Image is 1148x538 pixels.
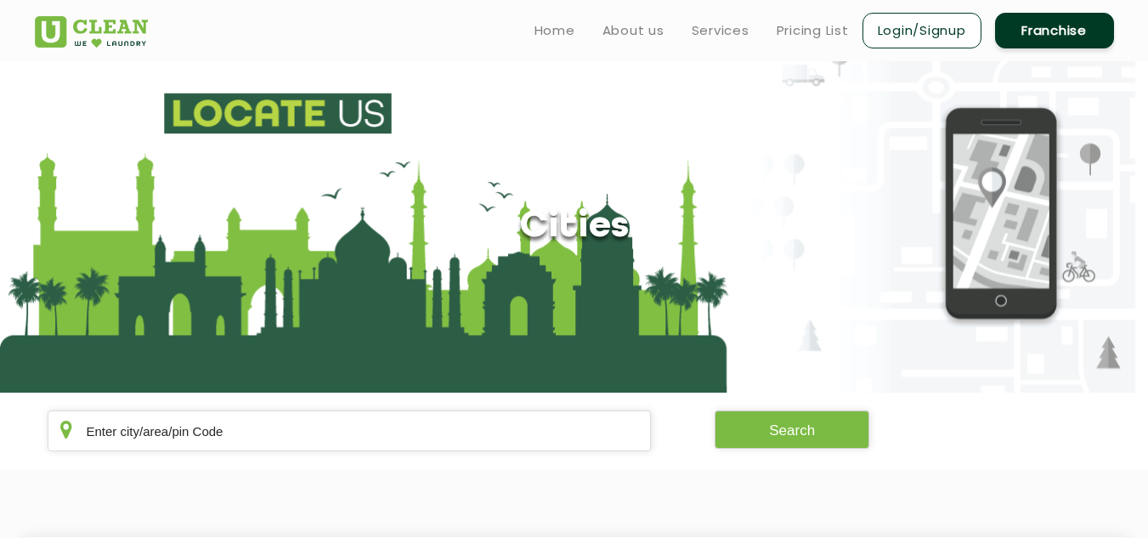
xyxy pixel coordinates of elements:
[777,20,849,41] a: Pricing List
[35,16,148,48] img: UClean Laundry and Dry Cleaning
[534,20,575,41] a: Home
[602,20,664,41] a: About us
[995,13,1114,48] a: Franchise
[519,206,629,249] h1: Cities
[715,411,869,449] button: Search
[692,20,749,41] a: Services
[48,411,652,451] input: Enter city/area/pin Code
[862,13,981,48] a: Login/Signup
